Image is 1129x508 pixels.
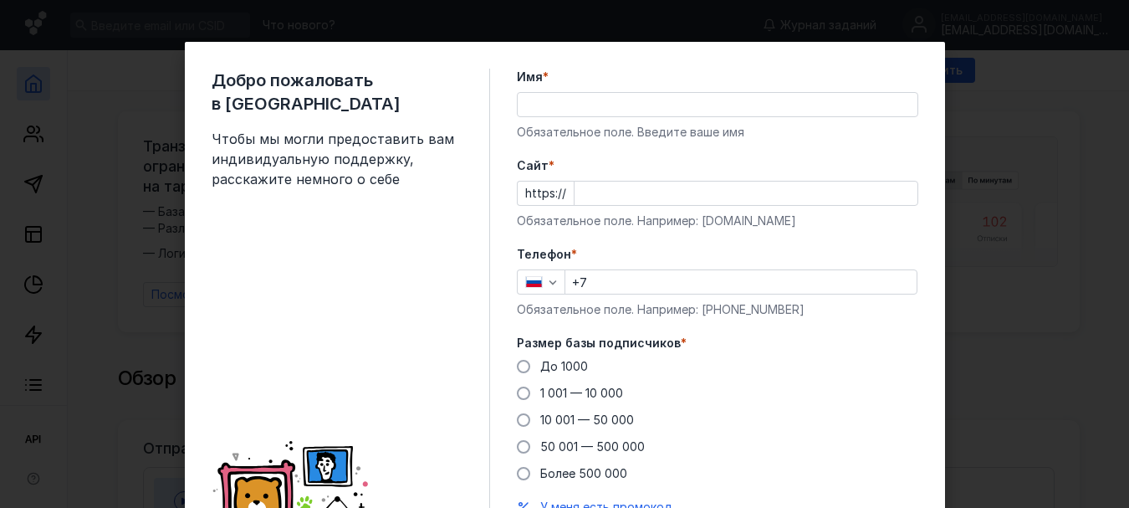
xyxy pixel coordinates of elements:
[517,157,549,174] span: Cайт
[540,439,645,454] span: 50 001 — 500 000
[517,335,681,351] span: Размер базы подписчиков
[540,466,627,480] span: Более 500 000
[540,359,588,373] span: До 1000
[517,124,918,141] div: Обязательное поле. Введите ваше имя
[517,246,571,263] span: Телефон
[540,413,634,427] span: 10 001 — 50 000
[540,386,623,400] span: 1 001 — 10 000
[212,129,462,189] span: Чтобы мы могли предоставить вам индивидуальную поддержку, расскажите немного о себе
[517,69,543,85] span: Имя
[212,69,462,115] span: Добро пожаловать в [GEOGRAPHIC_DATA]
[517,213,918,229] div: Обязательное поле. Например: [DOMAIN_NAME]
[517,301,918,318] div: Обязательное поле. Например: [PHONE_NUMBER]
